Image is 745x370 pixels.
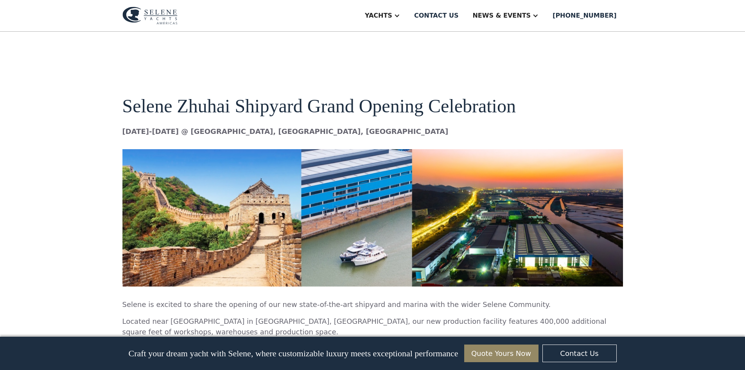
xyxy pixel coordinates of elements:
a: Contact Us [542,345,617,362]
div: News & EVENTS [472,11,531,20]
div: [PHONE_NUMBER] [553,11,616,20]
h2: Selene Zhuhai Shipyard Grand Opening Celebration [122,96,623,117]
div: Contact us [414,11,459,20]
img: logo [122,7,178,25]
p: Craft your dream yacht with Selene, where customizable luxury meets exceptional performance [128,348,458,359]
strong: [DATE]-[DATE] @ [GEOGRAPHIC_DATA], [GEOGRAPHIC_DATA], [GEOGRAPHIC_DATA] [122,127,449,135]
div: Yachts [365,11,392,20]
a: Quote Yours Now [464,345,539,362]
p: Selene is excited to share the opening of our new state-of-the-art shipyard and marina with the w... [122,299,623,310]
p: Located near [GEOGRAPHIC_DATA] in [GEOGRAPHIC_DATA], [GEOGRAPHIC_DATA], our new production facili... [122,316,623,337]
